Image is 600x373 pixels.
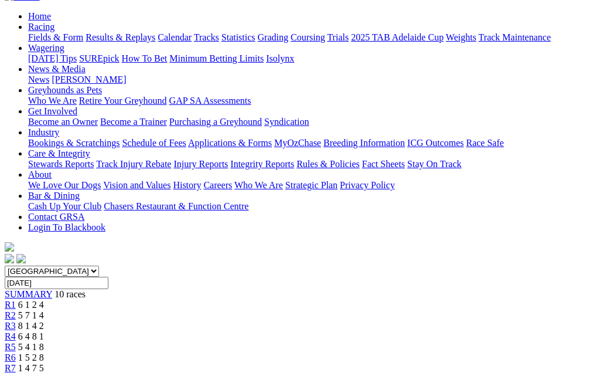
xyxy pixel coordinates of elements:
a: Greyhounds as Pets [28,85,102,95]
a: GAP SA Assessments [169,96,251,106]
a: R5 [5,342,16,352]
a: Schedule of Fees [122,138,186,148]
span: 10 races [54,289,86,299]
a: R6 [5,352,16,362]
a: Results & Replays [86,32,155,42]
a: [PERSON_NAME] [52,74,126,84]
a: Applications & Forms [188,138,272,148]
a: Injury Reports [173,159,228,169]
a: SUMMARY [5,289,52,299]
a: R1 [5,300,16,310]
a: Login To Blackbook [28,222,105,232]
a: Wagering [28,43,64,53]
a: [DATE] Tips [28,53,77,63]
a: Who We Are [28,96,77,106]
a: Chasers Restaurant & Function Centre [104,201,248,211]
span: 1 4 7 5 [18,363,44,373]
a: Care & Integrity [28,148,90,158]
a: R7 [5,363,16,373]
a: Tracks [194,32,219,42]
a: ICG Outcomes [407,138,463,148]
a: Get Involved [28,106,77,116]
a: R3 [5,321,16,331]
img: facebook.svg [5,254,14,263]
a: Purchasing a Greyhound [169,117,262,127]
a: Bar & Dining [28,191,80,201]
a: SUREpick [79,53,119,63]
img: twitter.svg [16,254,26,263]
a: Track Injury Rebate [96,159,171,169]
div: Industry [28,138,595,148]
a: Calendar [158,32,192,42]
a: Vision and Values [103,180,171,190]
a: Rules & Policies [296,159,360,169]
a: Stay On Track [407,159,461,169]
a: Become a Trainer [100,117,167,127]
a: Become an Owner [28,117,98,127]
a: Grading [258,32,288,42]
a: News & Media [28,64,86,74]
a: MyOzChase [274,138,321,148]
a: Privacy Policy [340,180,395,190]
a: Who We Are [234,180,283,190]
span: 5 4 1 8 [18,342,44,352]
a: Race Safe [466,138,503,148]
div: News & Media [28,74,595,85]
a: Contact GRSA [28,212,84,222]
a: History [173,180,201,190]
div: About [28,180,595,191]
a: R4 [5,331,16,341]
div: Get Involved [28,117,595,127]
div: Bar & Dining [28,201,595,212]
a: News [28,74,49,84]
div: Racing [28,32,595,43]
a: Industry [28,127,59,137]
span: 5 7 1 4 [18,310,44,320]
a: Strategic Plan [285,180,337,190]
a: How To Bet [122,53,168,63]
a: Home [28,11,51,21]
a: Isolynx [266,53,294,63]
a: Retire Your Greyhound [79,96,167,106]
a: Racing [28,22,54,32]
a: Stewards Reports [28,159,94,169]
div: Care & Integrity [28,159,595,169]
a: Bookings & Scratchings [28,138,120,148]
a: We Love Our Dogs [28,180,101,190]
a: Breeding Information [323,138,405,148]
input: Select date [5,277,108,289]
span: 6 4 8 1 [18,331,44,341]
a: Statistics [221,32,255,42]
a: Fact Sheets [362,159,405,169]
a: Coursing [291,32,325,42]
a: Cash Up Your Club [28,201,101,211]
a: Minimum Betting Limits [169,53,264,63]
span: 6 1 2 4 [18,300,44,310]
a: Track Maintenance [479,32,551,42]
a: R2 [5,310,16,320]
a: Weights [446,32,476,42]
span: 1 5 2 8 [18,352,44,362]
img: logo-grsa-white.png [5,242,14,252]
a: Fields & Form [28,32,83,42]
a: Integrity Reports [230,159,294,169]
a: Careers [203,180,232,190]
div: Greyhounds as Pets [28,96,595,106]
div: Wagering [28,53,595,64]
a: Trials [327,32,349,42]
span: 8 1 4 2 [18,321,44,331]
a: 2025 TAB Adelaide Cup [351,32,444,42]
a: Syndication [264,117,309,127]
a: About [28,169,52,179]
